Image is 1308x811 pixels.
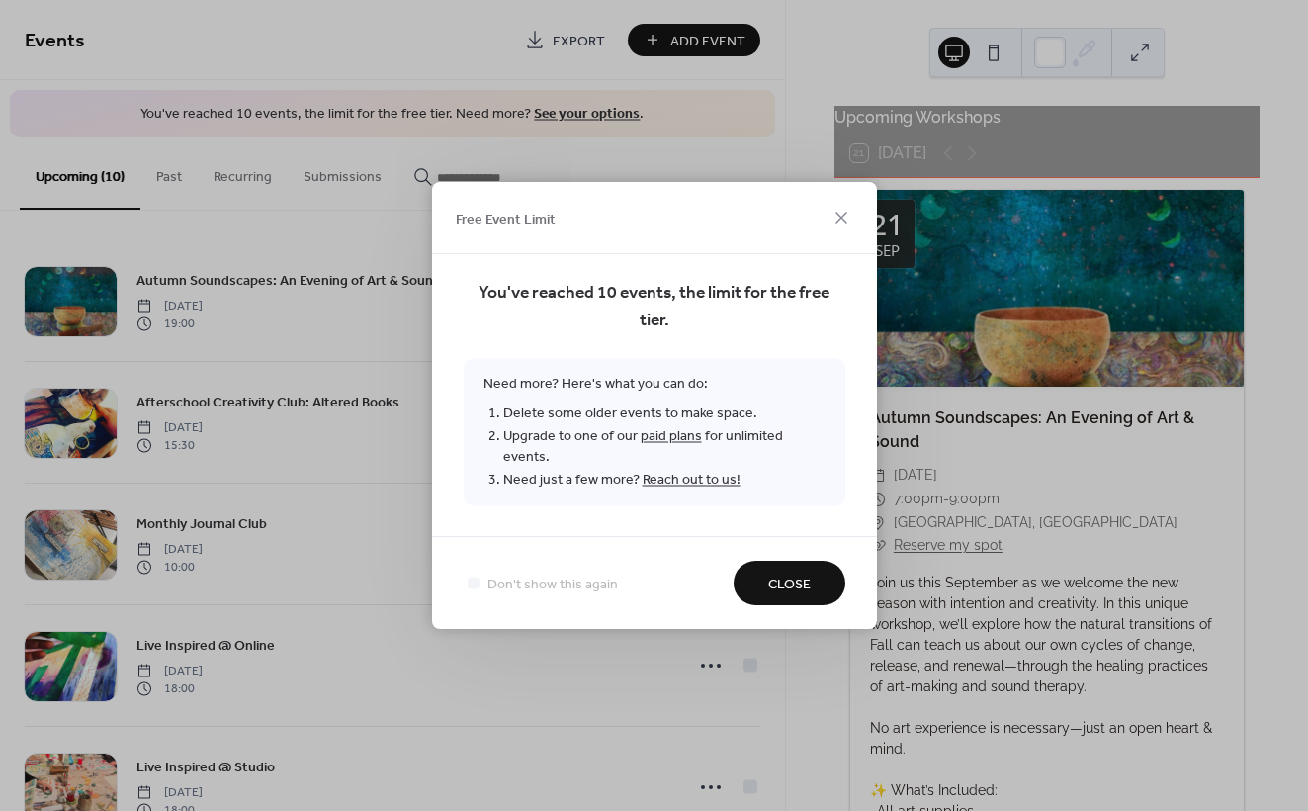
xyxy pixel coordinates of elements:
span: Need more? Here's what you can do: [464,359,845,506]
span: Free Event Limit [456,209,556,229]
span: Close [768,575,811,595]
span: Don't show this again [487,575,618,595]
li: Upgrade to one of our for unlimited events. [503,425,826,469]
a: Reach out to us! [643,467,741,494]
li: Delete some older events to make space. [503,403,826,425]
span: You've reached 10 events, the limit for the free tier. [464,280,845,335]
button: Close [734,561,845,605]
a: paid plans [641,423,702,450]
li: Need just a few more? [503,469,826,492]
